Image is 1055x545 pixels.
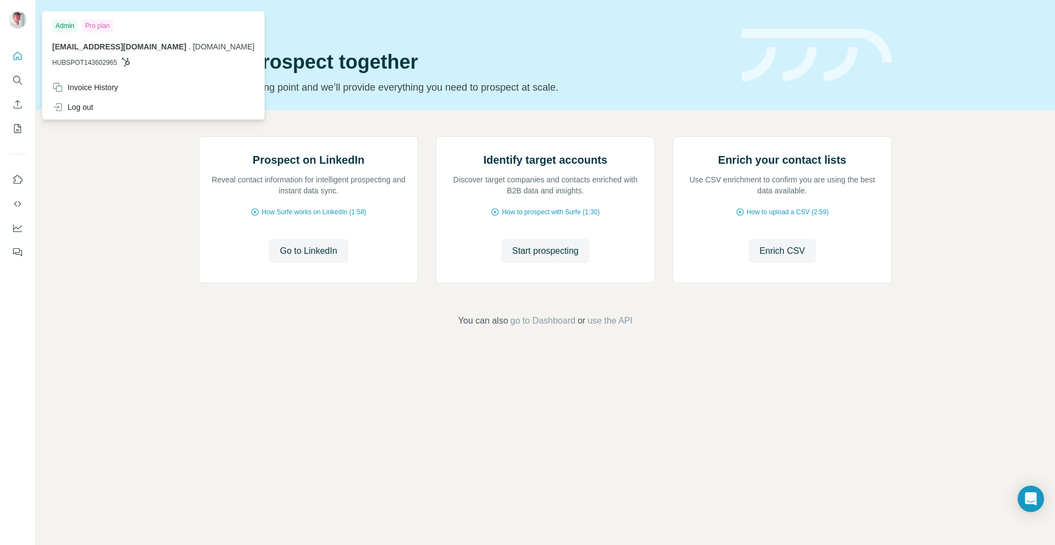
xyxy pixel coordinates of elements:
button: Use Surfe on LinkedIn [9,170,26,190]
button: Dashboard [9,218,26,238]
span: Enrich CSV [759,244,805,258]
span: . [188,42,191,51]
h2: Identify target accounts [484,152,608,168]
span: How to upload a CSV (2:59) [747,207,829,217]
div: Invoice History [52,82,118,93]
div: Log out [52,102,93,113]
span: Start prospecting [512,244,579,258]
button: Search [9,70,26,90]
button: Start prospecting [501,239,590,263]
button: Quick start [9,46,26,66]
button: Feedback [9,242,26,262]
span: [EMAIL_ADDRESS][DOMAIN_NAME] [52,42,186,51]
p: Discover target companies and contacts enriched with B2B data and insights. [447,174,643,196]
button: Enrich CSV [9,94,26,114]
h2: Enrich your contact lists [718,152,846,168]
button: Enrich CSV [748,239,816,263]
span: HUBSPOT143602965 [52,58,117,68]
div: Quick start [199,20,729,31]
span: You can also [458,314,508,327]
p: Use CSV enrichment to confirm you are using the best data available. [684,174,880,196]
div: Admin [52,19,77,32]
img: banner [742,29,892,82]
button: go to Dashboard [510,314,575,327]
p: Reveal contact information for intelligent prospecting and instant data sync. [210,174,407,196]
div: Open Intercom Messenger [1018,486,1044,512]
span: or [578,314,585,327]
span: How Surfe works on LinkedIn (1:58) [262,207,367,217]
img: Avatar [9,11,26,29]
button: My lists [9,119,26,138]
h2: Prospect on LinkedIn [253,152,364,168]
p: Pick your starting point and we’ll provide everything you need to prospect at scale. [199,80,729,95]
span: Go to LinkedIn [280,244,337,258]
span: How to prospect with Surfe (1:30) [502,207,599,217]
h1: Let’s prospect together [199,51,729,73]
button: Use Surfe API [9,194,26,214]
button: use the API [587,314,632,327]
button: Go to LinkedIn [269,239,348,263]
div: Pro plan [82,19,113,32]
span: [DOMAIN_NAME] [193,42,254,51]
